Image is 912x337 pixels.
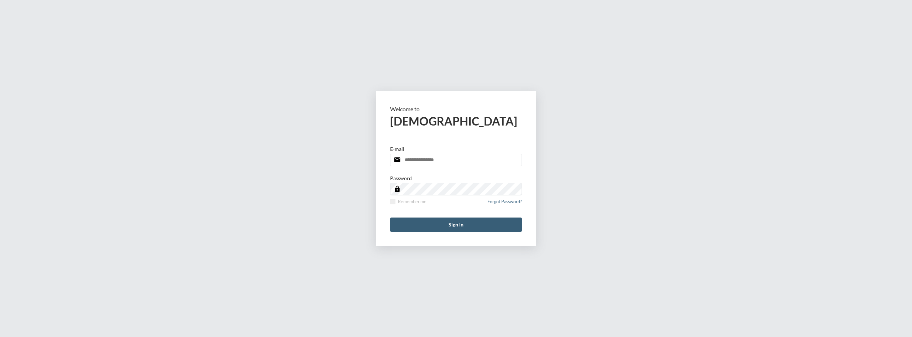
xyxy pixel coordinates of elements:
[390,146,404,152] p: E-mail
[390,114,522,128] h2: [DEMOGRAPHIC_DATA]
[390,218,522,232] button: Sign in
[487,199,522,209] a: Forgot Password?
[390,175,412,181] p: Password
[390,199,426,204] label: Remember me
[390,106,522,112] p: Welcome to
